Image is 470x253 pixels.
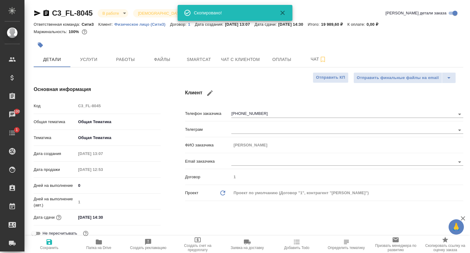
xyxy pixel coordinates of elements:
[221,56,260,63] span: Чат с клиентом
[80,28,88,36] button: 0.00 RUB;
[267,56,297,63] span: Оплаты
[76,101,160,110] input: Пустое поле
[114,21,170,27] a: Физическое лицо (Сити3)
[86,246,111,250] span: Папка на Drive
[284,246,309,250] span: Добавить Todo
[76,149,129,158] input: Пустое поле
[74,56,103,63] span: Услуги
[184,56,214,63] span: Smartcat
[272,236,322,253] button: Добавить Todo
[124,236,173,253] button: Создать рекламацию
[321,22,347,27] p: 19 989,60 ₽
[12,127,21,133] span: 1
[347,22,367,27] p: К оплате:
[2,125,23,141] a: 1
[353,72,442,83] button: Отправить финальные файлы на email
[371,236,420,253] button: Призвать менеджера по развитию
[455,126,464,134] button: Open
[69,29,80,34] p: 100%
[185,158,232,164] p: Email заказчика
[133,9,192,17] div: В работе
[34,103,76,109] p: Код
[185,86,463,100] h4: Клиент
[308,22,321,27] p: Итого:
[357,74,439,81] span: Отправить финальные файлы на email
[34,183,76,189] p: Дней на выполнение
[449,219,464,235] button: 🙏
[455,110,464,119] button: Open
[231,172,463,181] input: Пустое поле
[24,236,74,253] button: Сохранить
[37,56,67,63] span: Детали
[34,167,76,173] p: Дата продажи
[111,56,140,63] span: Работы
[177,244,219,252] span: Создать счет на предоплату
[225,22,255,27] p: [DATE] 13:07
[170,22,188,27] p: Договор:
[82,229,90,237] button: Включи, если не хочешь, чтобы указанная дата сдачи изменилась после переставления заказа в 'Подтв...
[10,108,24,115] span: 100
[34,9,41,17] button: Скопировать ссылку для ЯМессенджера
[367,22,383,27] p: 0,00 ₽
[222,236,272,253] button: Заявка на доставку
[43,230,77,236] span: Не пересчитывать
[451,221,461,233] span: 🙏
[34,151,76,157] p: Дата создания
[130,246,166,250] span: Создать рекламацию
[188,21,195,27] a: 1
[40,246,58,250] span: Сохранить
[316,74,345,81] span: Отправить КП
[231,188,463,198] div: Проект по умолчанию (Договор "1", контрагент "[PERSON_NAME]")
[375,244,417,252] span: Призвать менеджера по развитию
[319,56,326,63] svg: Подписаться
[194,10,270,16] div: Скопировано!
[185,174,232,180] p: Договор
[386,10,446,16] span: [PERSON_NAME] детали заказа
[34,86,161,93] h4: Основная информация
[52,9,93,17] a: C3_FL-8045
[76,165,129,174] input: Пустое поле
[76,213,129,222] input: ✎ Введи что-нибудь
[136,11,184,16] button: [DEMOGRAPHIC_DATA]
[231,141,463,149] input: Пустое поле
[76,198,160,206] input: Пустое поле
[231,246,264,250] span: Заявка на доставку
[34,22,82,27] p: Ответственная команда:
[82,22,99,27] p: Сити3
[101,11,121,16] button: В работе
[43,9,50,17] button: Скопировать ссылку
[353,72,456,83] div: split button
[98,22,114,27] p: Клиент:
[322,236,371,253] button: Определить тематику
[114,22,170,27] p: Физическое лицо (Сити3)
[185,126,232,133] p: Телеграм
[188,22,195,27] p: 1
[424,244,466,252] span: Скопировать ссылку на оценку заказа
[34,196,76,208] p: Дней на выполнение (авт.)
[76,133,160,143] div: Общая Тематика
[313,72,349,83] button: Отправить КП
[74,236,124,253] button: Папка на Drive
[147,56,177,63] span: Файлы
[2,107,23,122] a: 100
[255,22,278,27] p: Дата сдачи:
[76,181,160,190] input: ✎ Введи что-нибудь
[76,117,160,127] div: Общая Тематика
[328,246,365,250] span: Определить тематику
[34,38,47,52] button: Добавить тэг
[34,119,76,125] p: Общая тематика
[185,142,232,148] p: ФИО заказчика
[98,9,128,17] div: В работе
[173,236,222,253] button: Создать счет на предоплату
[34,214,55,221] p: Дата сдачи
[420,236,470,253] button: Скопировать ссылку на оценку заказа
[185,111,232,117] p: Телефон заказчика
[278,22,308,27] p: [DATE] 14:30
[34,29,69,34] p: Маржинальность:
[275,9,290,17] button: Закрыть
[34,135,76,141] p: Тематика
[185,190,199,196] p: Проект
[195,22,225,27] p: Дата создания:
[455,158,464,166] button: Open
[304,55,333,63] span: Чат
